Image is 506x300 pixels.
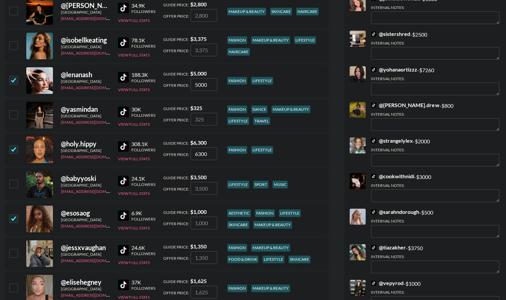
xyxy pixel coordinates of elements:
div: lifestyle [251,77,273,84]
a: [EMAIL_ADDRESS][DOMAIN_NAME] [61,188,128,194]
div: haircare [296,8,319,15]
div: fashion [227,105,247,113]
div: [GEOGRAPHIC_DATA] [61,148,110,153]
button: View Full Stats [118,122,150,127]
div: - $ 800 [371,102,499,131]
img: TikTok [118,106,129,117]
div: Followers [131,44,155,49]
div: lifestyle [227,117,249,125]
div: dance [251,105,267,113]
div: - $ 500 [371,209,499,237]
img: TikTok [371,245,376,250]
div: Internal Notes: [371,183,499,188]
div: [GEOGRAPHIC_DATA] [61,217,110,222]
span: Guide Price: [163,2,189,7]
input: 325 [191,113,217,125]
span: Guide Price: [163,72,189,76]
div: food & drink [227,255,258,263]
div: Internal Notes: [371,219,499,224]
span: Offer Price: [163,221,189,226]
div: Followers [131,9,155,14]
div: Followers [131,182,155,187]
input: 1,625 [191,286,217,298]
strong: $ 1,625 [190,278,207,284]
strong: $ 3,375 [190,36,207,42]
img: TikTok [118,3,129,13]
a: @vepyrod [371,280,404,286]
div: @ esosaog [61,209,110,217]
strong: $ 1,350 [190,243,207,249]
a: @[PERSON_NAME].drew [371,102,439,108]
a: @tiazakher [371,244,406,251]
div: 78.1K [131,37,155,44]
div: lifestyle [279,209,301,217]
span: Offer Price: [163,187,189,192]
div: - $ 2000 [371,137,499,166]
input: 1,350 [191,251,217,264]
div: 24.6K [131,244,155,251]
span: Offer Price: [163,83,189,88]
a: @sarahndorough [371,209,419,215]
input: 6,300 [191,147,217,160]
a: [EMAIL_ADDRESS][DOMAIN_NAME] [61,153,128,159]
div: - $ 7260 [371,66,499,95]
a: @yohanaortizzz [371,66,417,73]
img: TikTok [371,209,376,215]
div: fashion [227,244,247,251]
a: [EMAIL_ADDRESS][DOMAIN_NAME] [61,15,128,21]
div: makeup & beauty [271,105,310,113]
input: 1,000 [191,217,217,229]
span: Offer Price: [163,152,189,157]
button: View Full Stats [118,295,150,300]
div: haircare [227,48,250,56]
div: Internal Notes: [371,76,499,81]
div: skincare [227,221,249,228]
div: [GEOGRAPHIC_DATA] [61,286,110,291]
div: [GEOGRAPHIC_DATA] [61,252,110,257]
div: [GEOGRAPHIC_DATA] [61,10,110,15]
div: 308.1K [131,141,155,147]
input: 3,375 [191,44,217,56]
img: TikTok [118,176,129,186]
div: - $ 2500 [371,31,499,60]
input: 2,800 [191,9,217,22]
span: Guide Price: [163,106,189,111]
span: Offer Price: [163,117,189,122]
div: lifestyle [262,255,284,263]
span: Offer Price: [163,290,189,295]
div: 30K [131,106,155,113]
div: Followers [131,251,155,256]
div: [GEOGRAPHIC_DATA] [61,44,110,49]
div: Internal Notes: [371,254,499,259]
div: 34.9K [131,2,155,9]
div: lifestyle [294,36,316,44]
div: aesthetic [227,209,251,217]
strong: $ 5,000 [190,70,207,76]
a: [EMAIL_ADDRESS][DOMAIN_NAME] [61,49,128,56]
img: TikTok [118,245,129,255]
div: Followers [131,78,155,83]
div: skincare [288,255,310,263]
div: fashion [227,284,247,292]
div: lifestyle [251,146,273,154]
div: - $ 3000 [371,173,499,202]
div: makeup & beauty [251,244,290,251]
img: TikTok [118,210,129,221]
div: Internal Notes: [371,147,499,152]
strong: $ 2,800 [190,1,207,7]
div: Followers [131,147,155,152]
div: Followers [131,217,155,222]
span: Offer Price: [163,48,189,53]
div: 188.3K [131,72,155,78]
div: makeup & beauty [251,284,290,292]
div: Internal Notes: [371,41,499,46]
div: lifestyle [227,181,249,188]
button: View Full Stats [118,156,150,161]
div: skincare [270,8,292,15]
div: @ jessxvaughan [61,243,110,252]
div: music [272,181,288,188]
a: @cookwithnidi [371,173,414,180]
strong: $ 6,300 [190,139,207,146]
div: @ yasmindan [61,105,110,113]
button: View Full Stats [118,18,150,23]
